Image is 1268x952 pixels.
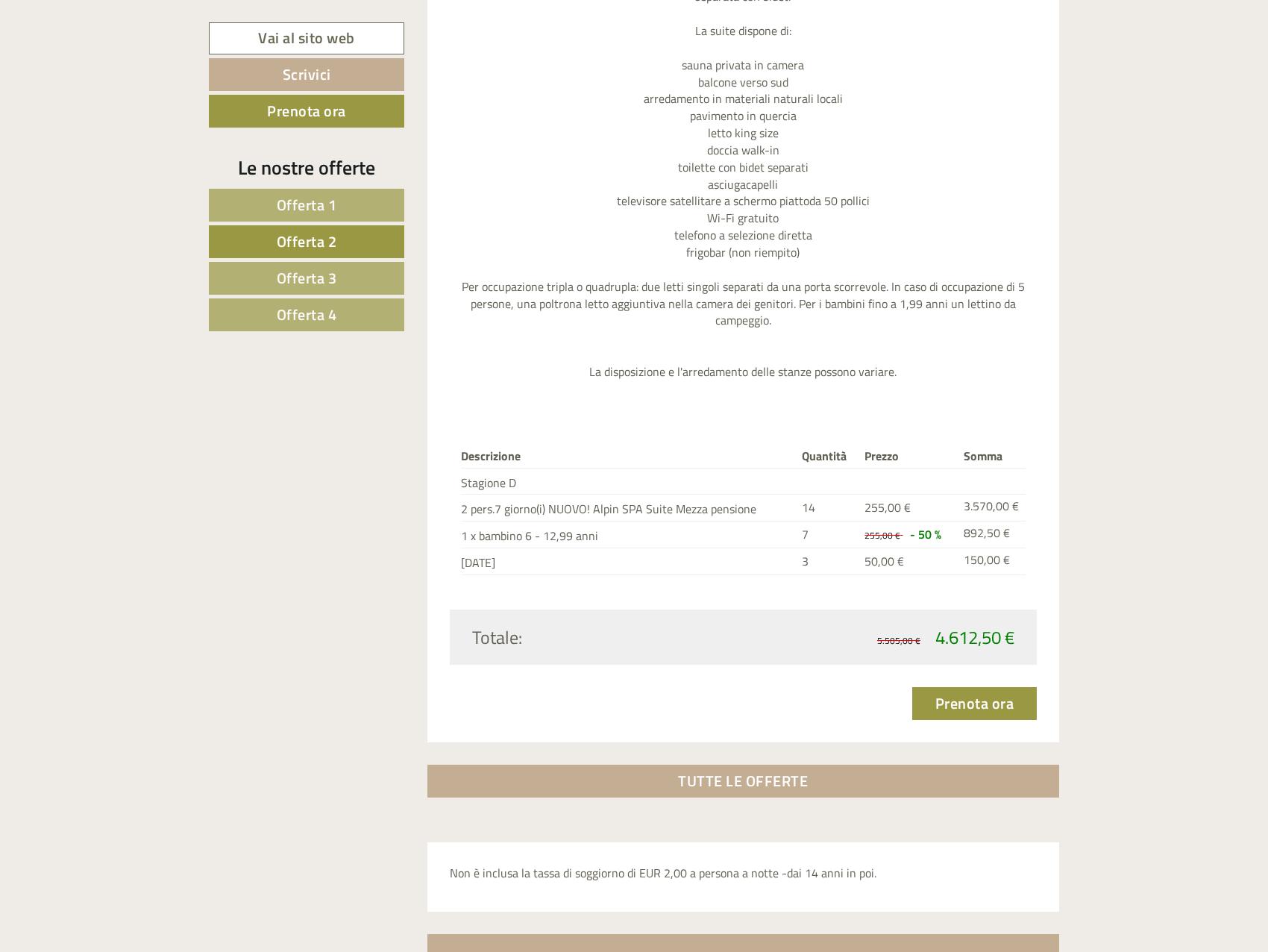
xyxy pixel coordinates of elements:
th: Prezzo [859,445,957,468]
span: 5.505,00 € [877,633,920,648]
span: Offerta 1 [277,193,337,216]
div: Totale: [461,624,744,650]
th: Descrizione [461,445,796,468]
span: Offerta 4 [277,303,337,326]
span: Offerta 2 [277,230,337,253]
a: Prenota ora [912,687,1038,720]
a: TUTTE LE OFFERTE [427,765,1060,798]
td: 3 [796,548,859,575]
a: Scrivici [209,58,404,91]
td: 892,50 € [958,522,1026,548]
p: Non è inclusa la tassa di soggiorno di EUR 2,00 a persona a notte -dai 14 anni in poi. [450,865,1038,882]
td: 14 [796,495,859,522]
th: Somma [958,445,1026,468]
div: Le nostre offerte [209,154,404,181]
td: 2 pers.7 giorno(i) NUOVO! Alpin SPA Suite Mezza pensione [461,495,796,522]
td: 150,00 € [958,548,1026,575]
td: 7 [796,522,859,548]
span: 255,00 € [864,528,900,542]
span: - 50 % [910,525,941,543]
a: Vai al sito web [209,22,404,54]
span: 255,00 € [864,498,911,516]
td: 1 x bambino 6 - 12,99 anni [461,522,796,548]
td: [DATE] [461,548,796,575]
td: 3.570,00 € [958,495,1026,522]
td: Stagione D [461,468,796,495]
span: 4.612,50 € [935,624,1014,651]
span: Offerta 3 [277,266,337,289]
a: Prenota ora [209,95,404,128]
th: Quantità [796,445,859,468]
span: 50,00 € [864,552,904,570]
